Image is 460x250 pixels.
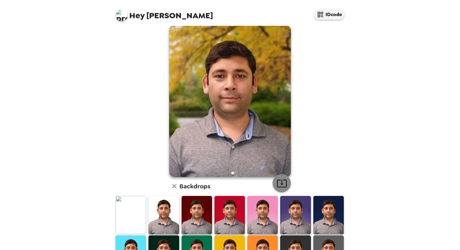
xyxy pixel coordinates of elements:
h6: Backdrops [179,181,210,191]
img: profile pic [116,9,128,21]
img: user [169,25,291,177]
span: [PERSON_NAME] [116,6,213,20]
span: Hey [129,10,145,21]
img: Original [116,196,146,234]
button: IDcode [314,9,344,20]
